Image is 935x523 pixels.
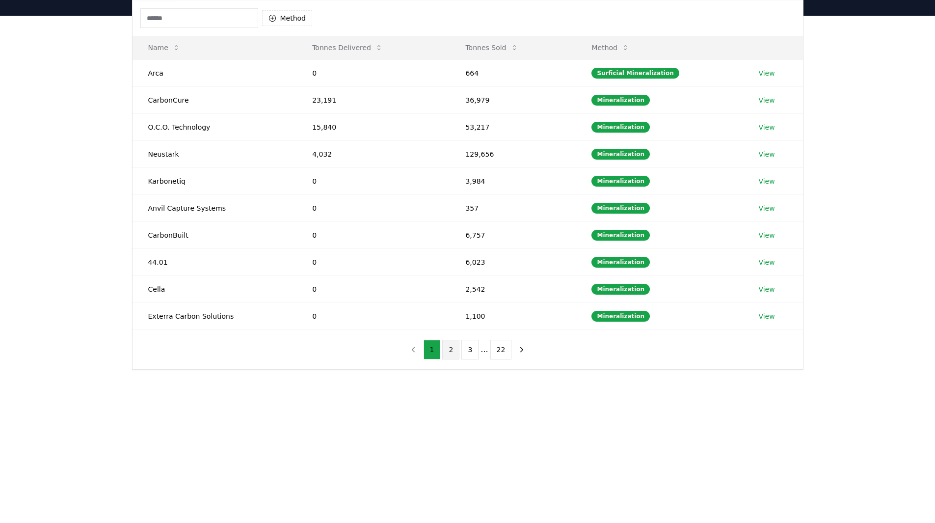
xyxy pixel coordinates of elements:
div: Mineralization [591,230,650,241]
div: Mineralization [591,149,650,160]
a: View [758,95,775,105]
td: CarbonBuilt [133,221,297,248]
a: View [758,122,775,132]
a: View [758,176,775,186]
td: 0 [296,221,450,248]
td: Cella [133,275,297,303]
button: Tonnes Delivered [304,38,391,57]
button: next page [513,340,530,359]
div: Mineralization [591,284,650,295]
td: 0 [296,194,450,221]
td: 0 [296,59,450,86]
button: 2 [442,340,459,359]
button: Method [584,38,637,57]
button: 1 [424,340,441,359]
button: Name [140,38,188,57]
td: 15,840 [296,113,450,140]
td: Anvil Capture Systems [133,194,297,221]
td: 36,979 [450,86,576,113]
td: 3,984 [450,167,576,194]
td: Karbonetiq [133,167,297,194]
div: Mineralization [591,176,650,187]
td: 0 [296,275,450,303]
td: Arca [133,59,297,86]
a: View [758,203,775,213]
a: View [758,257,775,267]
div: Mineralization [591,203,650,214]
td: CarbonCure [133,86,297,113]
div: Mineralization [591,95,650,106]
a: View [758,68,775,78]
a: View [758,284,775,294]
td: O.C.O. Technology [133,113,297,140]
td: 664 [450,59,576,86]
td: 6,757 [450,221,576,248]
td: 53,217 [450,113,576,140]
td: 2,542 [450,275,576,303]
td: 6,023 [450,248,576,275]
button: Tonnes Sold [457,38,526,57]
td: 129,656 [450,140,576,167]
td: 44.01 [133,248,297,275]
td: 23,191 [296,86,450,113]
td: 0 [296,167,450,194]
a: View [758,230,775,240]
button: 3 [461,340,479,359]
div: Mineralization [591,311,650,322]
td: Exterra Carbon Solutions [133,303,297,330]
button: 22 [490,340,512,359]
td: 0 [296,303,450,330]
button: Method [262,10,313,26]
td: 1,100 [450,303,576,330]
div: Mineralization [591,257,650,268]
div: Surficial Mineralization [591,68,679,79]
td: Neustark [133,140,297,167]
td: 357 [450,194,576,221]
td: 4,032 [296,140,450,167]
a: View [758,311,775,321]
div: Mineralization [591,122,650,133]
a: View [758,149,775,159]
td: 0 [296,248,450,275]
li: ... [481,344,488,356]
